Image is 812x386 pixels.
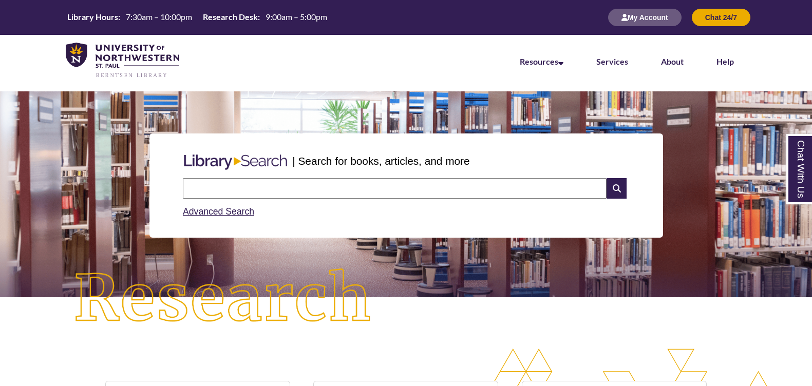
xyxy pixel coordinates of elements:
[66,43,179,79] img: UNWSP Library Logo
[692,13,750,22] a: Chat 24/7
[716,56,734,66] a: Help
[63,11,122,23] th: Library Hours:
[607,178,626,199] i: Search
[266,12,327,22] span: 9:00am – 5:00pm
[179,150,292,174] img: Libary Search
[608,13,682,22] a: My Account
[63,11,331,23] table: Hours Today
[520,56,563,66] a: Resources
[661,56,684,66] a: About
[199,11,261,23] th: Research Desk:
[692,9,750,26] button: Chat 24/7
[183,206,254,217] a: Advanced Search
[608,9,682,26] button: My Account
[596,56,628,66] a: Services
[126,12,192,22] span: 7:30am – 10:00pm
[41,236,406,362] img: Research
[63,11,331,24] a: Hours Today
[292,153,469,169] p: | Search for books, articles, and more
